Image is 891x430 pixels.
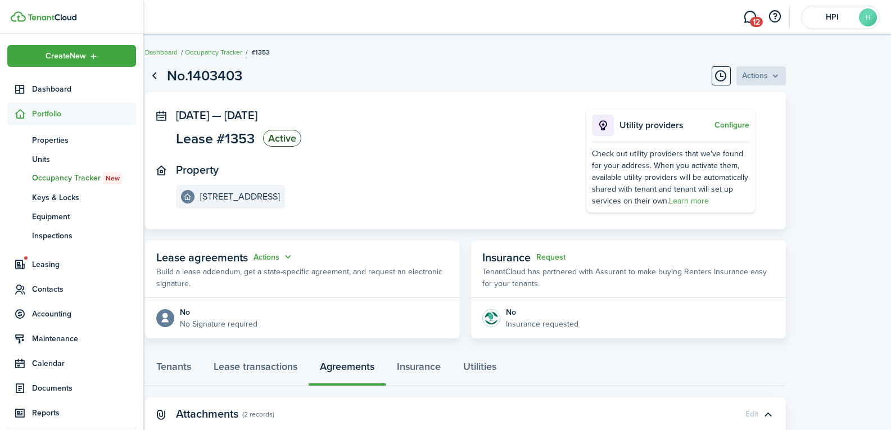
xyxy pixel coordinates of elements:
span: Documents [32,382,136,394]
span: Contacts [32,283,136,295]
button: Request [536,253,566,262]
span: Portfolio [32,108,136,120]
a: Inspections [7,226,136,245]
h1: No.1403403 [167,65,242,87]
a: Insurance [386,352,452,386]
e-details-info-title: [STREET_ADDRESS] [200,192,280,202]
span: Insurance [482,249,531,266]
a: Dashboard [145,47,178,57]
span: #1353 [251,47,270,57]
span: Lease #1353 [176,132,255,146]
span: Maintenance [32,333,136,345]
span: Reports [32,407,136,419]
span: [DATE] [176,107,209,124]
a: Occupancy Tracker [185,47,242,57]
img: TenantCloud [11,11,26,22]
panel-main-title: Property [176,164,219,176]
span: 12 [750,17,763,27]
span: Calendar [32,357,136,369]
p: Utility providers [619,119,712,132]
p: Insurance requested [506,318,578,330]
span: Lease agreements [156,249,248,266]
span: HPI [809,13,854,21]
a: Go back [145,66,164,85]
button: Open resource center [765,7,784,26]
span: Dashboard [32,83,136,95]
panel-main-subtitle: (2 records) [242,409,274,419]
a: Occupancy TrackerNew [7,169,136,188]
p: TenantCloud has partnered with Assurant to make buying Renters Insurance easy for your tenants. [482,266,775,289]
a: Lease transactions [202,352,309,386]
span: Equipment [32,211,136,223]
span: Inspections [32,230,136,242]
a: Messaging [739,3,761,31]
span: — [212,107,221,124]
a: Properties [7,130,136,150]
button: Open menu [254,251,294,264]
span: Keys & Locks [32,192,136,203]
button: Configure [714,121,749,130]
button: Actions [254,251,294,264]
a: Keys & Locks [7,188,136,207]
status: Active [263,130,301,147]
button: Toggle accordion [758,405,777,424]
button: Open menu [7,45,136,67]
p: No Signature required [180,318,257,330]
span: Occupancy Tracker [32,172,136,184]
img: TenantCloud [28,14,76,21]
avatar-text: H [859,8,877,26]
div: No [180,306,257,318]
a: Dashboard [7,78,136,100]
a: Learn more [669,195,709,207]
span: Leasing [32,259,136,270]
div: No [506,306,578,318]
span: Properties [32,134,136,146]
img: Insurance protection [482,309,500,327]
span: Create New [46,52,86,60]
a: Utilities [452,352,508,386]
panel-main-title: Attachments [176,408,238,420]
a: Equipment [7,207,136,226]
span: New [106,173,120,183]
div: Check out utility providers that we've found for your address. When you activate them, available ... [592,148,749,207]
p: Build a lease addendum, get a state-specific agreement, and request an electronic signature. [156,266,449,289]
button: Timeline [712,66,731,85]
span: Units [32,153,136,165]
a: Tenants [145,352,202,386]
a: Reports [7,402,136,424]
span: Accounting [32,308,136,320]
span: [DATE] [224,107,257,124]
a: Units [7,150,136,169]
